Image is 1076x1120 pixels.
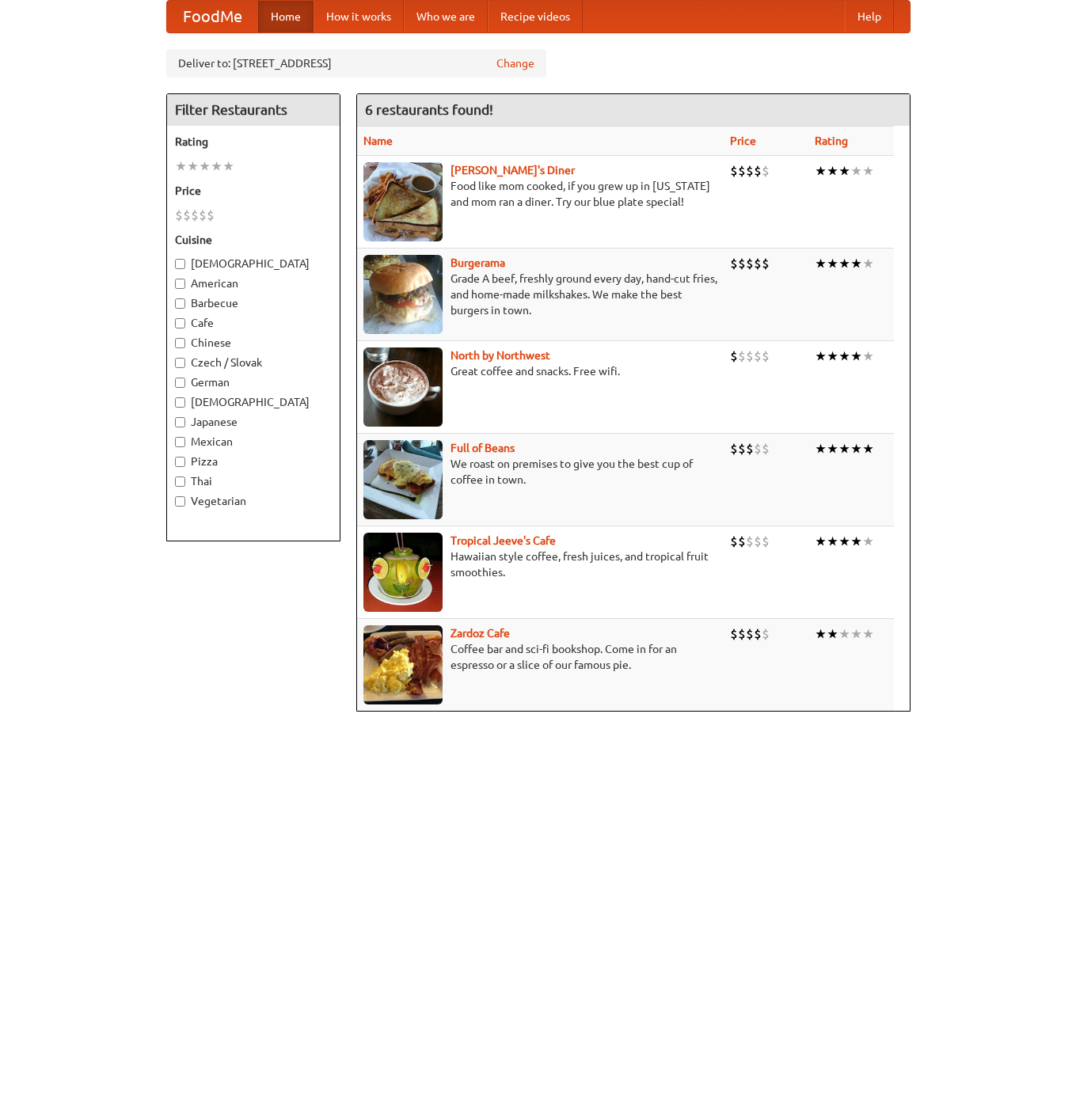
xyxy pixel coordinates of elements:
[451,534,556,547] a: Tropical Jeeve's Cafe
[754,533,762,550] li: $
[746,533,754,550] li: $
[762,162,770,180] li: $
[738,255,746,272] li: $
[167,1,258,32] a: FoodMe
[175,298,185,309] input: Barbecue
[175,496,185,507] input: Vegetarian
[175,378,185,388] input: German
[199,207,207,224] li: $
[363,178,717,210] p: Food like mom cooked, if you grew up in [US_STATE] and mom ran a diner. Try our blue plate special!
[175,417,185,427] input: Japanese
[850,533,862,550] li: ★
[730,625,738,643] li: $
[862,625,874,643] li: ★
[363,135,393,147] a: Name
[815,347,827,365] li: ★
[363,347,443,427] img: north.jpg
[845,1,894,32] a: Help
[175,183,332,199] h5: Price
[754,162,762,180] li: $
[838,440,850,457] li: ★
[175,358,185,368] input: Czech / Slovak
[862,255,874,272] li: ★
[738,533,746,550] li: $
[175,355,332,370] label: Czech / Slovak
[363,440,443,519] img: beans.jpg
[850,440,862,457] li: ★
[815,162,827,180] li: ★
[827,533,838,550] li: ★
[488,1,583,32] a: Recipe videos
[175,259,185,269] input: [DEMOGRAPHIC_DATA]
[496,55,534,71] a: Change
[754,625,762,643] li: $
[363,255,443,334] img: burgerama.jpg
[754,347,762,365] li: $
[850,255,862,272] li: ★
[754,255,762,272] li: $
[862,440,874,457] li: ★
[363,549,717,580] p: Hawaiian style coffee, fresh juices, and tropical fruit smoothies.
[451,442,515,454] a: Full of Beans
[207,207,215,224] li: $
[451,349,550,362] a: North by Northwest
[175,374,332,390] label: German
[175,397,185,408] input: [DEMOGRAPHIC_DATA]
[175,437,185,447] input: Mexican
[175,457,185,467] input: Pizza
[730,533,738,550] li: $
[363,625,443,704] img: zardoz.jpg
[762,440,770,457] li: $
[827,255,838,272] li: ★
[746,440,754,457] li: $
[746,162,754,180] li: $
[838,625,850,643] li: ★
[730,440,738,457] li: $
[827,162,838,180] li: ★
[175,279,185,289] input: American
[211,158,222,175] li: ★
[762,347,770,365] li: $
[363,533,443,612] img: jeeves.jpg
[175,414,332,430] label: Japanese
[175,275,332,291] label: American
[175,338,185,348] input: Chinese
[175,394,332,410] label: [DEMOGRAPHIC_DATA]
[175,134,332,150] h5: Rating
[746,255,754,272] li: $
[175,318,185,328] input: Cafe
[862,162,874,180] li: ★
[199,158,211,175] li: ★
[451,256,505,269] a: Burgerama
[175,232,332,248] h5: Cuisine
[862,347,874,365] li: ★
[815,533,827,550] li: ★
[314,1,404,32] a: How it works
[815,255,827,272] li: ★
[183,207,191,224] li: $
[363,363,717,379] p: Great coffee and snacks. Free wifi.
[175,434,332,450] label: Mexican
[222,158,234,175] li: ★
[850,347,862,365] li: ★
[363,641,717,673] p: Coffee bar and sci-fi bookshop. Come in for an espresso or a slice of our famous pie.
[754,440,762,457] li: $
[451,627,510,640] a: Zardoz Cafe
[167,94,340,126] h4: Filter Restaurants
[175,256,332,271] label: [DEMOGRAPHIC_DATA]
[738,625,746,643] li: $
[175,295,332,311] label: Barbecue
[175,476,185,487] input: Thai
[175,493,332,509] label: Vegetarian
[363,271,717,318] p: Grade A beef, freshly ground every day, hand-cut fries, and home-made milkshakes. We make the bes...
[762,625,770,643] li: $
[762,255,770,272] li: $
[451,164,575,177] b: [PERSON_NAME]'s Diner
[815,135,848,147] a: Rating
[175,454,332,469] label: Pizza
[746,625,754,643] li: $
